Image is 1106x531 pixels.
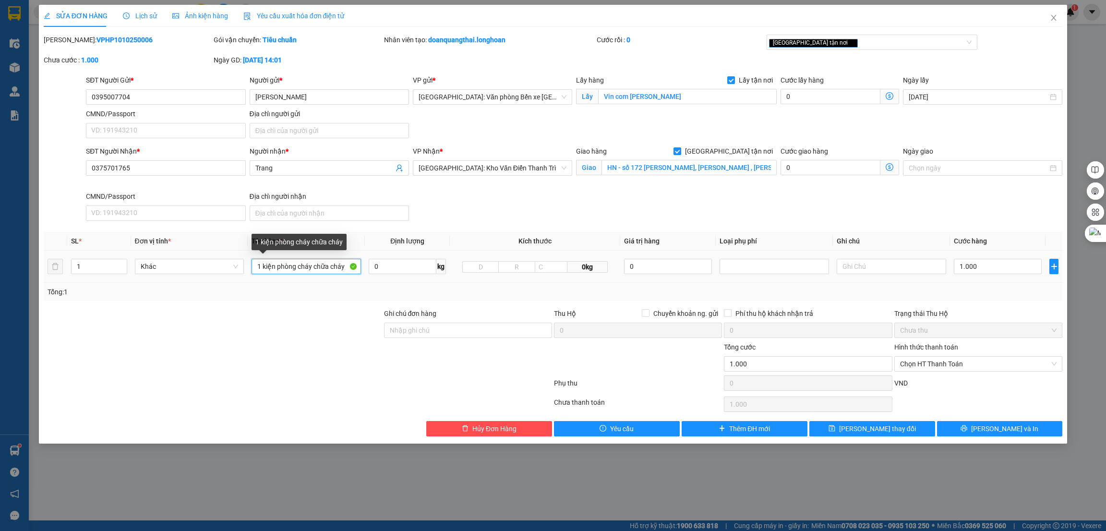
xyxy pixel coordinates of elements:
span: Hủy Đơn Hàng [472,423,517,434]
b: 1.000 [81,56,98,64]
div: SĐT Người Nhận [86,146,245,157]
span: close [849,40,854,45]
input: Lấy tận nơi [598,89,776,104]
strong: PHIẾU DÁN LÊN HÀNG [64,4,190,17]
label: Cước lấy hàng [781,76,824,84]
div: VP gửi [413,75,572,85]
span: save [829,425,835,433]
div: Chưa thanh toán [553,397,723,414]
span: exclamation-circle [600,425,606,433]
span: Lấy tận nơi [735,75,777,85]
span: edit [44,12,50,19]
div: Phụ thu [553,378,723,395]
span: dollar-circle [886,163,893,171]
input: Giao tận nơi [601,160,776,175]
label: Ngày giao [903,147,933,155]
th: Loại phụ phí [716,232,833,251]
input: VD: Bàn, Ghế [252,259,361,274]
div: Địa chỉ người gửi [250,109,409,119]
input: Địa chỉ của người gửi [250,123,409,138]
label: Cước giao hàng [781,147,828,155]
span: Yêu cầu [610,423,634,434]
th: Ghi chú [833,232,950,251]
b: [DATE] 14:01 [243,56,282,64]
button: deleteHủy Đơn Hàng [426,421,552,436]
span: picture [172,12,179,19]
button: delete [48,259,63,274]
label: Ngày lấy [903,76,929,84]
span: [PHONE_NUMBER] [4,33,73,49]
span: Ảnh kiện hàng [172,12,228,20]
input: Địa chỉ của người nhận [250,205,409,221]
span: Ngày in phiếu: 14:50 ngày [60,19,193,29]
span: Đơn vị tính [135,237,171,245]
span: close [1050,14,1058,22]
div: Địa chỉ người nhận [250,191,409,202]
span: Giao hàng [576,147,607,155]
input: Ghi Chú [837,259,946,274]
span: CÔNG TY TNHH CHUYỂN PHÁT NHANH BẢO AN [84,33,176,50]
span: Tổng cước [724,343,756,351]
div: Người gửi [250,75,409,85]
button: printer[PERSON_NAME] và In [937,421,1063,436]
input: R [498,261,535,273]
span: clock-circle [123,12,130,19]
div: Cước rồi : [597,35,765,45]
span: Phí thu hộ khách nhận trả [732,308,817,319]
span: SL [71,237,79,245]
label: Ghi chú đơn hàng [384,310,437,317]
img: icon [243,12,251,20]
span: Hải Phòng: Văn phòng Bến xe Thượng Lý [419,90,566,104]
div: SĐT Người Gửi [86,75,245,85]
span: VP Nhận [413,147,440,155]
div: Tổng: 1 [48,287,427,297]
span: Lịch sử [123,12,157,20]
input: Ghi chú đơn hàng [384,323,552,338]
input: Ngày giao [909,163,1048,173]
div: Gói vận chuyển: [214,35,382,45]
span: Định lượng [390,237,424,245]
div: [PERSON_NAME]: [44,35,212,45]
input: Ngày lấy [909,92,1048,102]
span: Cước hàng [954,237,987,245]
span: Khác [141,259,239,274]
button: save[PERSON_NAME] thay đổi [809,421,935,436]
span: Mã đơn: VPHP1110250007 [4,58,147,71]
span: delete [462,425,469,433]
span: Giá trị hàng [624,237,660,245]
div: Chưa cước : [44,55,212,65]
span: Giao [576,160,601,175]
span: 0kg [567,261,608,273]
span: Kích thước [518,237,552,245]
div: 1 kiện phòng cháy chữa cháy [252,234,347,250]
div: Ngày GD: [214,55,382,65]
span: kg [436,259,446,274]
button: exclamation-circleYêu cầu [554,421,680,436]
button: Close [1040,5,1067,32]
input: D [462,261,499,273]
span: Thu Hộ [554,310,576,317]
b: VPHP1010250006 [96,36,153,44]
b: doanquangthai.longhoan [428,36,505,44]
span: [PERSON_NAME] và In [971,423,1038,434]
span: plus [719,425,725,433]
span: Thêm ĐH mới [729,423,770,434]
div: Người nhận [250,146,409,157]
strong: CSKH: [26,33,51,41]
div: CMND/Passport [86,191,245,202]
span: plus [1050,263,1058,270]
span: SỬA ĐƠN HÀNG [44,12,108,20]
div: Trạng thái Thu Hộ [894,308,1062,319]
span: dollar-circle [886,92,893,100]
label: Hình thức thanh toán [894,343,958,351]
input: Cước giao hàng [781,160,880,175]
button: plusThêm ĐH mới [682,421,807,436]
span: Chưa thu [900,323,1057,338]
span: user-add [396,164,403,172]
button: plus [1049,259,1058,274]
span: printer [961,425,967,433]
span: Lấy hàng [576,76,604,84]
span: Yêu cầu xuất hóa đơn điện tử [243,12,345,20]
span: Lấy [576,89,598,104]
span: [PERSON_NAME] thay đổi [839,423,916,434]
